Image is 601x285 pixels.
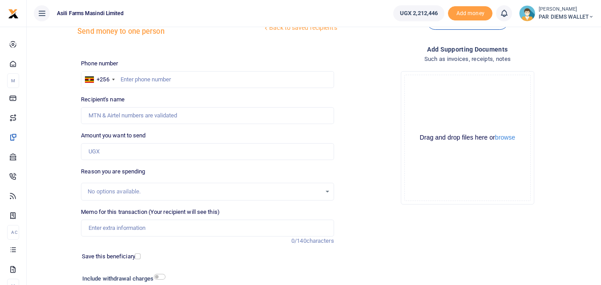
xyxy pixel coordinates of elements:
li: Ac [7,225,19,240]
span: Asili Farms Masindi Limited [53,9,127,17]
input: Enter phone number [81,71,334,88]
h6: Include withdrawal charges [82,275,161,282]
label: Save this beneficiary [82,252,135,261]
label: Recipient's name [81,95,125,104]
label: Amount you want to send [81,131,145,140]
label: Memo for this transaction (Your recipient will see this) [81,208,220,217]
input: MTN & Airtel numbers are validated [81,107,334,124]
label: Reason you are spending [81,167,145,176]
input: Enter extra information [81,220,334,237]
img: logo-small [8,8,19,19]
input: UGX [81,143,334,160]
a: logo-small logo-large logo-large [8,10,19,16]
h5: Send money to one person [77,27,262,36]
span: characters [307,237,334,244]
div: Uganda: +256 [81,72,117,88]
span: UGX 2,212,446 [400,9,438,18]
a: Add money [448,9,492,16]
div: File Uploader [401,71,534,205]
li: Wallet ballance [390,5,448,21]
h4: Such as invoices, receipts, notes [341,54,594,64]
span: Add money [448,6,492,21]
small: [PERSON_NAME] [539,6,594,13]
span: PAR DIEMS WALLET [539,13,594,21]
span: 0/140 [291,237,307,244]
div: +256 [97,75,109,84]
a: UGX 2,212,446 [393,5,444,21]
button: browse [495,134,515,140]
a: Back to saved recipients [262,20,338,36]
h4: Add supporting Documents [341,44,594,54]
label: Phone number [81,59,118,68]
li: M [7,73,19,88]
div: No options available. [88,187,321,196]
img: profile-user [519,5,535,21]
a: profile-user [PERSON_NAME] PAR DIEMS WALLET [519,5,594,21]
li: Toup your wallet [448,6,492,21]
div: Drag and drop files here or [405,133,530,142]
